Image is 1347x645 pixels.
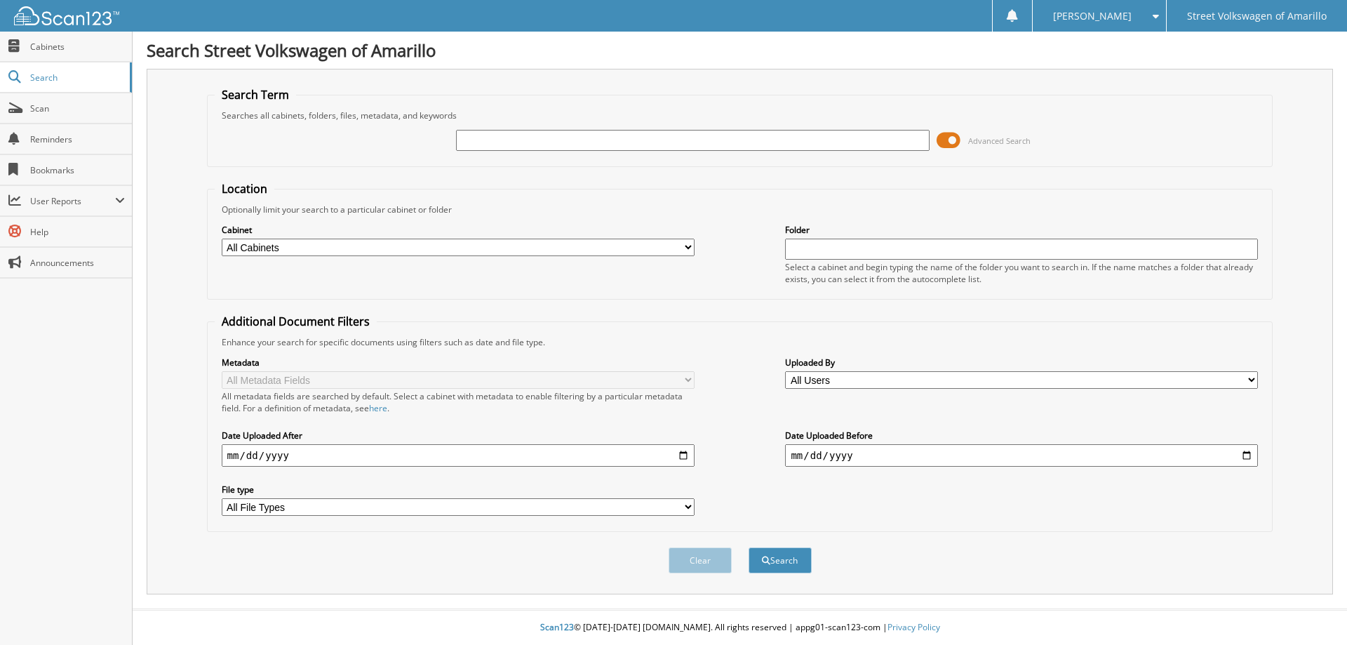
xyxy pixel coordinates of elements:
[1187,12,1327,20] span: Street Volkswagen of Amarillo
[147,39,1333,62] h1: Search Street Volkswagen of Amarillo
[540,621,574,633] span: Scan123
[215,181,274,197] legend: Location
[749,547,812,573] button: Search
[215,204,1266,215] div: Optionally limit your search to a particular cabinet or folder
[785,444,1258,467] input: end
[14,6,119,25] img: scan123-logo-white.svg
[785,357,1258,368] label: Uploaded By
[785,224,1258,236] label: Folder
[222,444,695,467] input: start
[30,41,125,53] span: Cabinets
[222,357,695,368] label: Metadata
[785,261,1258,285] div: Select a cabinet and begin typing the name of the folder you want to search in. If the name match...
[30,226,125,238] span: Help
[215,87,296,102] legend: Search Term
[133,611,1347,645] div: © [DATE]-[DATE] [DOMAIN_NAME]. All rights reserved | appg01-scan123-com |
[30,195,115,207] span: User Reports
[215,314,377,329] legend: Additional Document Filters
[222,390,695,414] div: All metadata fields are searched by default. Select a cabinet with metadata to enable filtering b...
[30,72,123,84] span: Search
[30,164,125,176] span: Bookmarks
[785,430,1258,441] label: Date Uploaded Before
[30,102,125,114] span: Scan
[222,224,695,236] label: Cabinet
[222,430,695,441] label: Date Uploaded After
[887,621,940,633] a: Privacy Policy
[222,484,695,496] label: File type
[1053,12,1132,20] span: [PERSON_NAME]
[215,109,1266,121] div: Searches all cabinets, folders, files, metadata, and keywords
[30,133,125,145] span: Reminders
[369,402,387,414] a: here
[215,336,1266,348] div: Enhance your search for specific documents using filters such as date and file type.
[30,257,125,269] span: Announcements
[968,135,1031,146] span: Advanced Search
[669,547,732,573] button: Clear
